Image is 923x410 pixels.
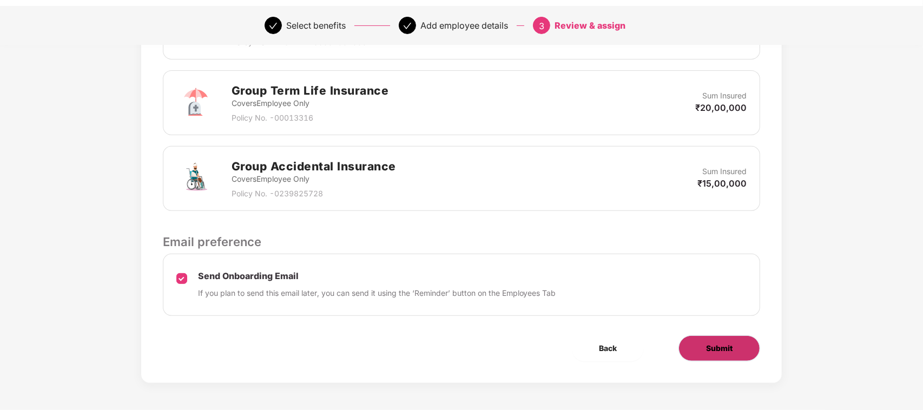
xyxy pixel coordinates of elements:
p: If you plan to send this email later, you can send it using the ‘Reminder’ button on the Employee... [198,287,556,299]
span: Submit [706,342,733,354]
p: Send Onboarding Email [198,270,556,282]
img: svg+xml;base64,PHN2ZyB4bWxucz0iaHR0cDovL3d3dy53My5vcmcvMjAwMC9zdmciIHdpZHRoPSI3MiIgaGVpZ2h0PSI3Mi... [176,159,215,198]
h2: Group Accidental Insurance [232,157,396,175]
p: ₹20,00,000 [695,102,747,114]
p: Sum Insured [702,90,747,102]
p: Policy No. - 00013316 [232,112,389,124]
button: Submit [678,335,760,361]
p: Email preference [163,233,761,251]
p: Covers Employee Only [232,97,389,109]
span: check [403,22,412,30]
h2: Group Term Life Insurance [232,82,389,100]
p: ₹15,00,000 [697,177,747,189]
img: svg+xml;base64,PHN2ZyB4bWxucz0iaHR0cDovL3d3dy53My5vcmcvMjAwMC9zdmciIHdpZHRoPSI3MiIgaGVpZ2h0PSI3Mi... [176,83,215,122]
p: Policy No. - 0239825728 [232,188,396,200]
span: check [269,22,278,30]
p: Sum Insured [702,166,747,177]
span: Back [599,342,617,354]
div: Add employee details [420,17,508,34]
button: Back [572,335,644,361]
div: Review & assign [555,17,625,34]
div: Select benefits [286,17,346,34]
p: Covers Employee Only [232,173,396,185]
span: 3 [539,21,544,31]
